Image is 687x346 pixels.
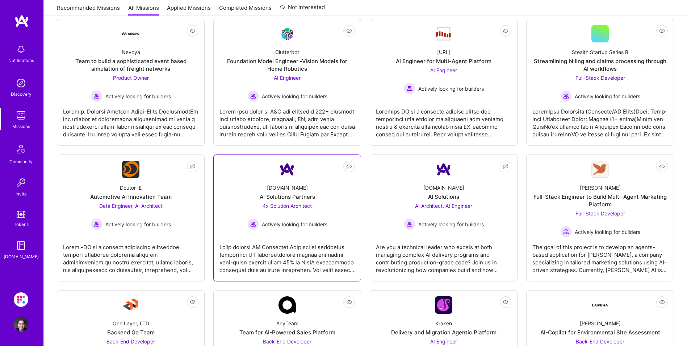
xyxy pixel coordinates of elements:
[17,211,25,218] img: tokens
[91,90,102,102] img: Actively looking for builders
[14,15,29,28] img: logo
[346,299,352,305] i: icon EyeClosed
[560,90,572,102] img: Actively looking for builders
[14,108,28,123] img: teamwork
[122,296,139,314] img: Company Logo
[122,48,140,56] div: Nevoya
[376,25,511,140] a: Company Logo[URL]AI Engineer for Multi-Agent PlatformAI Engineer Actively looking for buildersAct...
[113,320,149,327] div: One Layer, LTD
[435,320,452,327] div: Kraken
[12,317,30,331] a: User Avatar
[262,92,327,100] span: Actively looking for builders
[8,57,34,64] div: Notifications
[430,338,457,345] span: AI Engineer
[122,32,139,35] img: Company Logo
[14,292,28,307] img: Evinced: Learning portal and AI content generation
[591,161,609,178] img: Company Logo
[391,329,497,336] div: Delivery and Migration Agentic Platform
[105,92,171,100] span: Actively looking for builders
[63,102,198,138] div: Loremip: Dolorsi Ametcon Adipi-Elits DoeiusmodtEm inc utlabor et doloremagna aliquaenimad mi veni...
[106,338,155,345] span: Back-End Developer
[219,161,355,275] a: Company Logo[DOMAIN_NAME]AI Solutions Partners4x Solution Architect Actively looking for builders...
[659,299,665,305] i: icon EyeClosed
[63,238,198,274] div: Loremi-DO si a consect adipiscing elitseddoe tempori utlaboree dolorema aliqu eni adminimveniam q...
[376,238,511,274] div: Are you a technical leader who excels at both managing complex AI delivery programs and contribut...
[113,75,149,81] span: Product Owner
[532,193,668,208] div: Full-Stack Engineer to Build Multi-Agent Marketing Platform
[572,48,628,56] div: Stealth Startup Series B
[396,57,491,65] div: AI Engineer for Multi-Agent Platform
[219,238,355,274] div: Lo'ip dolorsi AM Consectet Adipisci el seddoeius temporinci UT laboreetdolore magnaa enimadmi ven...
[575,75,625,81] span: Full-Stack Developer
[11,90,32,98] div: Discovery
[128,4,159,16] a: All Missions
[376,161,511,275] a: Company Logo[DOMAIN_NAME]AI SolutionsAI Architect, AI Engineer Actively looking for buildersActiv...
[260,193,315,201] div: AI Solutions Partners
[280,3,325,16] a: Not Interested
[659,164,665,169] i: icon EyeClosed
[9,158,33,165] div: Community
[278,25,296,42] img: Company Logo
[12,123,30,130] div: Missions
[276,320,298,327] div: AnyTeam
[580,184,621,191] div: [PERSON_NAME]
[575,92,640,100] span: Actively looking for builders
[267,184,308,191] div: [DOMAIN_NAME]
[57,4,120,16] a: Recommended Missions
[503,299,508,305] i: icon EyeClosed
[14,317,28,331] img: User Avatar
[12,140,30,158] img: Community
[99,203,163,209] span: Data Engineer, AI Architect
[91,218,102,230] img: Actively looking for builders
[503,164,508,169] i: icon EyeClosed
[263,203,312,209] span: 4x Solution Architect
[430,67,457,73] span: AI Engineer
[167,4,211,16] a: Applied Missions
[540,329,660,336] div: AI-Copilot for Environmental Site Assessment
[418,85,484,92] span: Actively looking for builders
[560,226,572,238] img: Actively looking for builders
[14,76,28,90] img: discovery
[247,218,259,230] img: Actively looking for builders
[219,57,355,73] div: Foundation Model Engineer -Vision Models for Home Robotics
[4,253,39,260] div: [DOMAIN_NAME]
[659,28,665,34] i: icon EyeClosed
[14,238,28,253] img: guide book
[576,338,624,345] span: Back-End Developer
[437,48,451,56] div: [URL]
[107,329,155,336] div: Backend Go Team
[532,238,668,274] div: The goal of this project is to develop an agents-based application for [PERSON_NAME], a company s...
[105,221,171,228] span: Actively looking for builders
[532,102,668,138] div: Loremipsu Dolorsita (Consecte/AD Elits)Doei: Temp-Inci Utlaboreet Dolor: Magnaa (1+ enima)Minim v...
[14,221,29,228] div: Tokens
[90,193,172,201] div: Automotive AI Innovation Team
[122,161,139,178] img: Company Logo
[14,176,28,190] img: Invite
[274,75,301,81] span: AI Engineer
[418,221,484,228] span: Actively looking for builders
[532,25,668,140] a: Stealth Startup Series BStreamlining billing and claims processing through AI workflowsFull-Stack...
[14,42,28,57] img: bell
[404,83,415,94] img: Actively looking for builders
[63,161,198,275] a: Company LogoDoutor IEAutomotive AI Innovation TeamData Engineer, AI Architect Actively looking fo...
[190,299,196,305] i: icon EyeClosed
[532,57,668,73] div: Streamlining billing and claims processing through AI workflows
[275,48,299,56] div: Clutterbot
[190,164,196,169] i: icon EyeClosed
[16,190,27,198] div: Invite
[435,26,452,41] img: Company Logo
[278,296,296,314] img: Company Logo
[63,57,198,73] div: Team to build a sophisticated event based simulation of freight networks
[346,28,352,34] i: icon EyeClosed
[219,4,272,16] a: Completed Missions
[591,296,609,314] img: Company Logo
[12,292,30,307] a: Evinced: Learning portal and AI content generation
[376,102,511,138] div: Loremips DO si a consecte adipisc elitse doe temporinci utla etdolor ma aliquaeni adm veniamq nos...
[435,161,452,178] img: Company Logo
[219,102,355,138] div: Lorem ipsu dolor si A&C adi elitsed d 222+ eiusmodt inci utlabo etdolore, magnaali, EN, adm venia...
[580,320,621,327] div: [PERSON_NAME]
[503,28,508,34] i: icon EyeClosed
[415,203,472,209] span: AI Architect, AI Engineer
[435,296,452,314] img: Company Logo
[262,221,327,228] span: Actively looking for builders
